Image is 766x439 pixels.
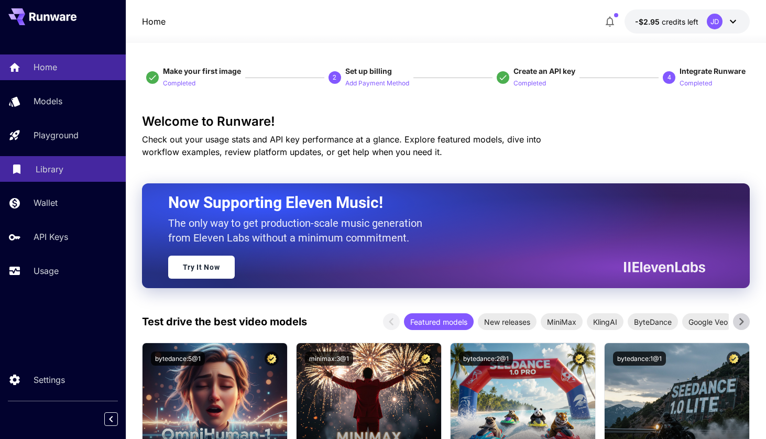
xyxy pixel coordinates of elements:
span: -$2.95 [635,17,662,26]
button: Collapse sidebar [104,412,118,426]
button: Completed [163,76,195,89]
p: Wallet [34,196,58,209]
button: Certified Model – Vetted for best performance and includes a commercial license. [573,352,587,366]
button: -$2.9472JD [625,9,750,34]
p: Library [36,163,63,175]
span: New releases [478,316,537,327]
button: minimax:3@1 [305,352,353,366]
p: Test drive the best video models [142,314,307,330]
h2: Now Supporting Eleven Music! [168,193,698,213]
span: Check out your usage stats and API key performance at a glance. Explore featured models, dive int... [142,134,541,157]
span: Integrate Runware [680,67,746,75]
p: Usage [34,265,59,277]
button: Certified Model – Vetted for best performance and includes a commercial license. [419,352,433,366]
div: MiniMax [541,313,583,330]
p: Models [34,95,62,107]
div: JD [707,14,723,29]
p: Playground [34,129,79,141]
span: Google Veo [682,316,734,327]
button: Add Payment Method [345,76,409,89]
span: Create an API key [513,67,575,75]
span: MiniMax [541,316,583,327]
p: Add Payment Method [345,79,409,89]
div: New releases [478,313,537,330]
h3: Welcome to Runware! [142,114,750,129]
span: credits left [662,17,698,26]
div: -$2.9472 [635,16,698,27]
p: Completed [513,79,546,89]
p: Completed [163,79,195,89]
button: Completed [513,76,546,89]
a: Home [142,15,166,28]
span: Make your first image [163,67,241,75]
button: bytedance:1@1 [613,352,666,366]
span: Set up billing [345,67,392,75]
div: Collapse sidebar [112,410,126,429]
div: ByteDance [628,313,678,330]
span: ByteDance [628,316,678,327]
p: 4 [667,73,671,82]
a: Try It Now [168,256,235,279]
span: Featured models [404,316,474,327]
button: bytedance:2@1 [459,352,513,366]
div: Featured models [404,313,474,330]
button: Certified Model – Vetted for best performance and includes a commercial license. [265,352,279,366]
p: API Keys [34,231,68,243]
p: The only way to get production-scale music generation from Eleven Labs without a minimum commitment. [168,216,430,245]
p: Settings [34,374,65,386]
nav: breadcrumb [142,15,166,28]
button: Certified Model – Vetted for best performance and includes a commercial license. [727,352,741,366]
span: KlingAI [587,316,623,327]
div: KlingAI [587,313,623,330]
p: Home [34,61,57,73]
p: 2 [333,73,336,82]
button: bytedance:5@1 [151,352,205,366]
div: Google Veo [682,313,734,330]
p: Completed [680,79,712,89]
button: Completed [680,76,712,89]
